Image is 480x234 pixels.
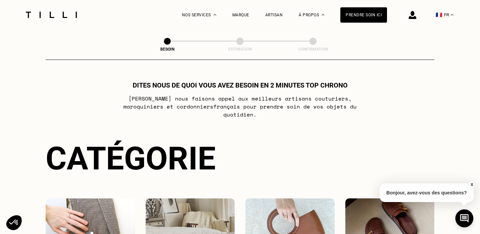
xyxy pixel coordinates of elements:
button: X [468,181,475,188]
p: Bonjour, avez-vous des questions? [380,183,474,202]
h1: Dites nous de quoi vous avez besoin en 2 minutes top chrono [133,81,348,89]
a: Marque [232,13,249,17]
img: Logo du service de couturière Tilli [23,12,79,18]
div: Catégorie [46,140,434,177]
a: Artisan [265,13,283,17]
img: menu déroulant [451,14,453,16]
span: 🇫🇷 [436,12,442,18]
img: icône connexion [409,11,416,19]
div: Besoin [134,47,201,52]
p: [PERSON_NAME] nous faisons appel aux meilleurs artisans couturiers , maroquiniers et cordonniers ... [108,95,372,118]
img: Menu déroulant à propos [322,14,324,16]
div: Estimation [207,47,273,52]
a: Prendre soin ici [340,7,387,23]
img: Menu déroulant [214,14,216,16]
div: Confirmation [280,47,346,52]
